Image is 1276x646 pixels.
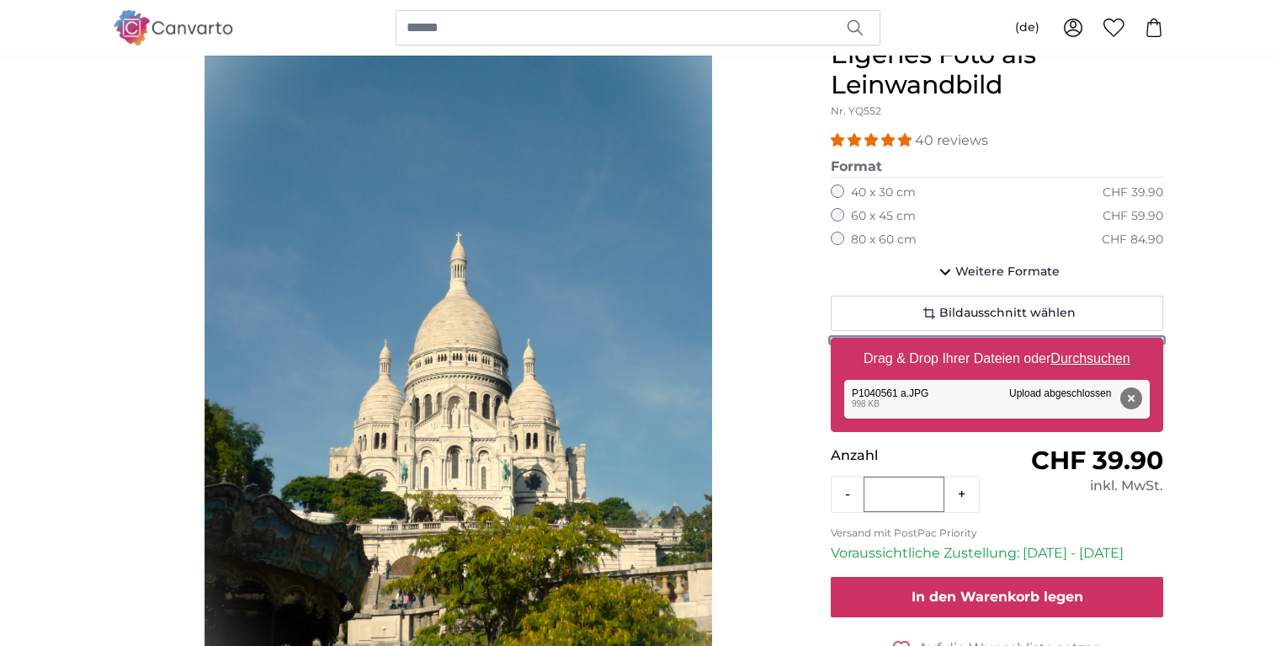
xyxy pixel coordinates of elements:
[1002,13,1053,43] button: (de)
[1051,351,1130,366] u: Durchsuchen
[1102,232,1163,248] div: CHF 84.90
[1031,445,1163,476] span: CHF 39.90
[113,10,234,45] img: Canvarto
[955,264,1060,280] span: Weitere Formate
[831,132,915,148] span: 4.98 stars
[851,208,916,225] label: 60 x 45 cm
[831,577,1163,617] button: In den Warenkorb legen
[857,342,1137,376] label: Drag & Drop Ihrer Dateien oder
[831,40,1163,100] h1: Eigenes Foto als Leinwandbild
[831,104,881,117] span: Nr. YQ552
[1103,184,1163,201] div: CHF 39.90
[912,589,1083,605] span: In den Warenkorb legen
[1103,208,1163,225] div: CHF 59.90
[915,132,988,148] span: 40 reviews
[939,305,1076,322] span: Bildausschnitt wählen
[831,526,1163,540] p: Versand mit PostPac Priority
[831,157,1163,178] legend: Format
[831,543,1163,563] p: Voraussichtliche Zustellung: [DATE] - [DATE]
[851,184,916,201] label: 40 x 30 cm
[831,446,997,466] p: Anzahl
[831,255,1163,289] button: Weitere Formate
[831,296,1163,331] button: Bildausschnitt wählen
[944,478,979,511] button: +
[997,476,1163,496] div: inkl. MwSt.
[832,478,864,511] button: -
[851,232,917,248] label: 80 x 60 cm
